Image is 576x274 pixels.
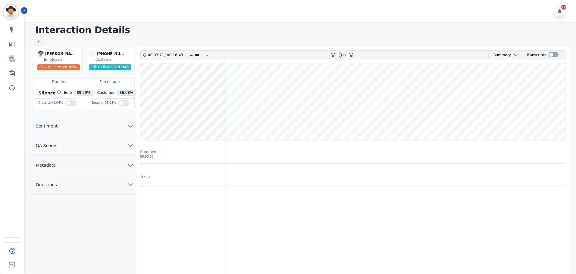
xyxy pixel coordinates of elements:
div: Talk to listen [89,64,132,70]
svg: chevron down [127,162,134,169]
div: 00:00:00 [140,154,565,159]
div: Silence [37,90,61,96]
button: Sentiment chevron down [31,116,136,136]
span: Emp [61,90,74,96]
div: [PERSON_NAME] [45,51,75,57]
span: 76.96 % [62,65,77,69]
div: 28 [561,5,566,10]
svg: chevron down [127,122,134,130]
span: Customer [95,90,117,96]
div: Skills [141,174,151,179]
div: Dead air 75.03 % [92,99,116,107]
button: QA Scores chevron down [31,136,136,155]
button: Questions chevron down [31,175,136,195]
div: Employee [44,57,81,62]
div: Customer [95,57,133,62]
div: 00:16:43 [166,51,182,60]
div: 00:03:21 [148,51,164,60]
div: Summary [489,51,511,60]
span: - [89,51,95,57]
button: Metadata chevron down [31,155,136,175]
div: Comments [140,149,565,154]
span: 86.08 % [117,90,136,96]
svg: chevron down [513,53,518,57]
div: Duration [35,79,85,85]
svg: chevron down [127,142,134,149]
img: Bordered avatar [4,5,18,19]
h1: Interaction Details [35,25,570,35]
div: Transcripts [527,51,546,60]
span: Sentiment [31,123,62,129]
div: / [148,51,185,60]
button: chevron down [511,53,518,57]
div: Percentage [85,79,134,85]
span: Questions [31,182,62,188]
div: Cross talk 0.04 % [39,99,63,107]
span: Metadata [31,162,61,168]
span: 89.29 % [74,90,93,96]
svg: chevron down [127,181,134,188]
span: QA Scores [31,143,62,149]
div: Talk to listen [37,64,80,70]
span: 129.94 % [113,65,130,69]
div: [PHONE_NUMBER] [97,51,127,57]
